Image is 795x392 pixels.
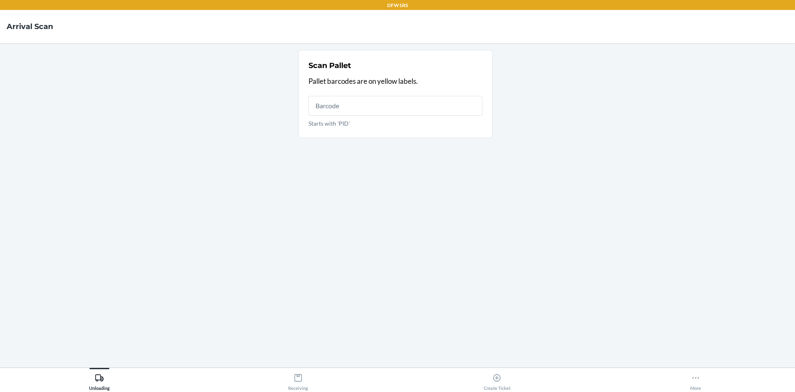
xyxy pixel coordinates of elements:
div: Create Ticket [484,370,511,391]
h2: Scan Pallet [308,60,351,71]
button: Create Ticket [397,368,596,391]
p: Starts with 'PID' [308,119,482,128]
button: Receiving [199,368,397,391]
p: Pallet barcodes are on yellow labels. [308,76,482,87]
p: DFW1RS [387,2,408,9]
div: Receiving [288,370,308,391]
div: Unloading [89,370,110,391]
h4: Arrival Scan [7,21,53,32]
div: More [690,370,701,391]
button: More [596,368,795,391]
input: Starts with 'PID' [308,96,482,116]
